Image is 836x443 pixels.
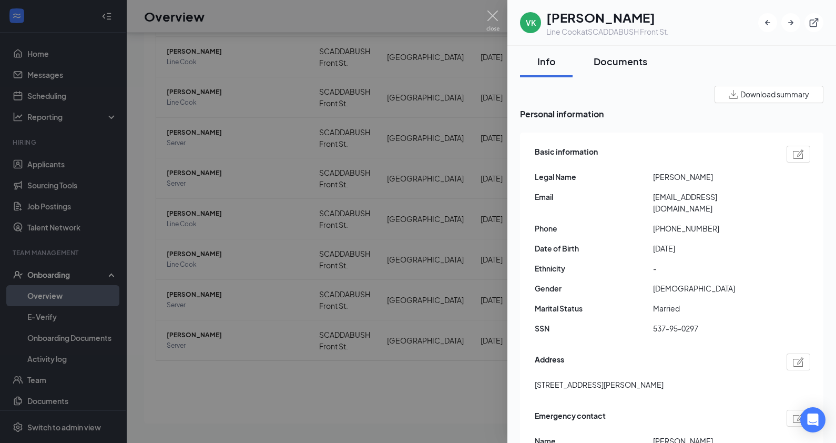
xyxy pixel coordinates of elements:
svg: ExternalLink [809,17,819,28]
div: Open Intercom Messenger [800,407,825,432]
svg: ArrowRight [786,17,796,28]
span: Ethnicity [535,263,653,274]
span: [STREET_ADDRESS][PERSON_NAME] [535,379,664,390]
span: SSN [535,323,653,334]
span: [EMAIL_ADDRESS][DOMAIN_NAME] [653,191,771,214]
span: Download summary [740,89,809,100]
span: Legal Name [535,171,653,183]
span: [DEMOGRAPHIC_DATA] [653,283,771,294]
span: Address [535,354,564,370]
span: Emergency contact [535,410,606,427]
button: ArrowRight [781,13,800,32]
span: Email [535,191,653,203]
div: Line Cook at SCADDABUSH Front St. [546,26,669,37]
span: Phone [535,223,653,234]
span: [PHONE_NUMBER] [653,223,771,234]
span: - [653,263,771,274]
button: Download summary [715,86,823,103]
span: Personal information [520,107,823,120]
button: ExternalLink [804,13,823,32]
span: Gender [535,283,653,294]
span: Married [653,303,771,314]
h1: [PERSON_NAME] [546,8,669,26]
span: Marital Status [535,303,653,314]
span: Date of Birth [535,243,653,254]
span: [PERSON_NAME] [653,171,771,183]
button: ArrowLeftNew [758,13,777,32]
svg: ArrowLeftNew [762,17,773,28]
div: VK [526,17,536,28]
div: Documents [594,55,647,68]
div: Info [531,55,562,68]
span: 537-95-0297 [653,323,771,334]
span: Basic information [535,146,598,163]
span: [DATE] [653,243,771,254]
